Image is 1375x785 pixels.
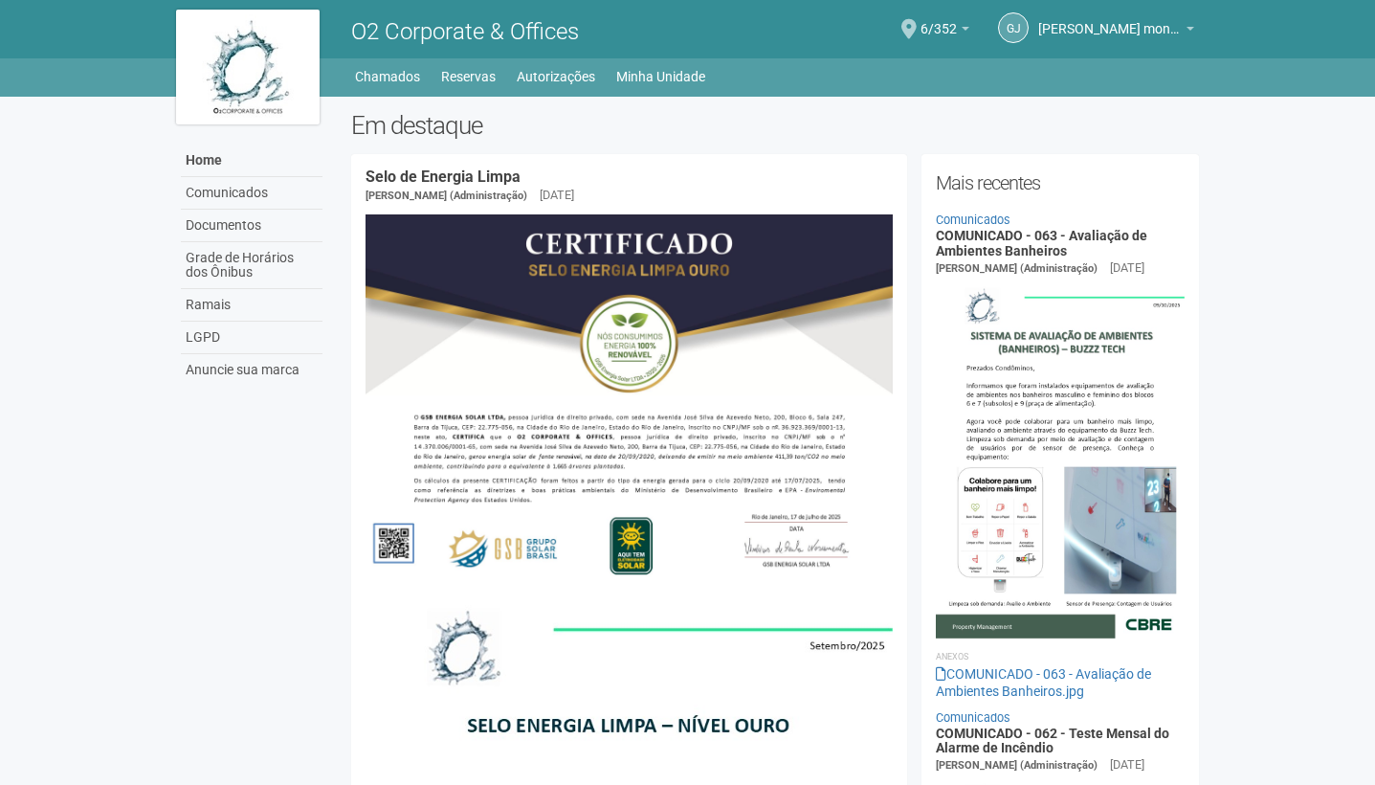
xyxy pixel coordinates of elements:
[1110,259,1144,277] div: [DATE]
[616,63,705,90] a: Minha Unidade
[351,111,1200,140] h2: Em destaque
[181,354,322,386] a: Anuncie sua marca
[355,63,420,90] a: Chamados
[936,666,1151,699] a: COMUNICADO - 063 - Avaliação de Ambientes Banheiros.jpg
[1038,3,1182,36] span: Gustavo José Barrionuevo moncao
[936,228,1147,258] a: COMUNICADO - 063 - Avaliação de Ambientes Banheiros
[181,210,322,242] a: Documentos
[936,726,1169,755] a: COMUNICADO - 062 - Teste Mensal do Alarme de Incêndio
[936,262,1098,275] span: [PERSON_NAME] (Administração)
[1038,24,1194,39] a: [PERSON_NAME] moncao
[1110,756,1144,774] div: [DATE]
[366,214,893,588] img: COMUNICADO%20-%20054%20-%20Selo%20de%20Energia%20Limpa%20-%20P%C3%A1g.%202.jpg
[920,3,957,36] span: 6/352
[441,63,496,90] a: Reservas
[936,213,1010,227] a: Comunicados
[936,278,1186,638] img: COMUNICADO%20-%20063%20-%20Avalia%C3%A7%C3%A3o%20de%20Ambientes%20Banheiros.jpg
[936,759,1098,772] span: [PERSON_NAME] (Administração)
[351,18,579,45] span: O2 Corporate & Offices
[936,710,1010,725] a: Comunicados
[517,63,595,90] a: Autorizações
[181,242,322,289] a: Grade de Horários dos Ônibus
[366,168,521,186] a: Selo de Energia Limpa
[998,12,1029,43] a: GJ
[540,187,574,204] div: [DATE]
[176,10,320,124] img: logo.jpg
[181,322,322,354] a: LGPD
[181,177,322,210] a: Comunicados
[366,190,527,202] span: [PERSON_NAME] (Administração)
[181,145,322,177] a: Home
[181,289,322,322] a: Ramais
[936,648,1186,665] li: Anexos
[920,24,969,39] a: 6/352
[936,168,1186,197] h2: Mais recentes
